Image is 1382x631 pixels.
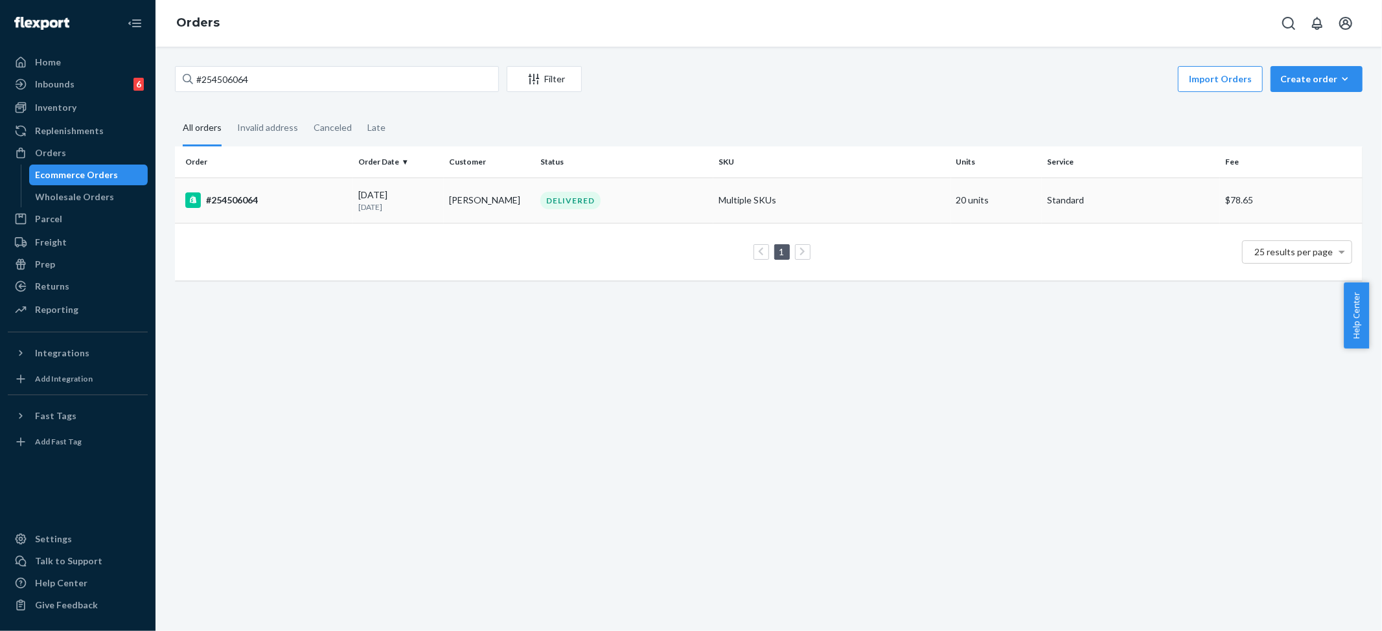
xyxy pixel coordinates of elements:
div: Canceled [314,111,352,144]
th: Order Date [353,146,444,178]
div: Prep [35,258,55,271]
button: Open account menu [1333,10,1359,36]
button: Close Navigation [122,10,148,36]
a: Add Integration [8,369,148,389]
a: Orders [8,143,148,163]
a: Reporting [8,299,148,320]
div: Give Feedback [35,599,98,612]
div: Returns [35,280,69,293]
div: Inventory [35,101,76,114]
div: Add Fast Tag [35,436,82,447]
p: Standard [1047,194,1215,207]
button: Open notifications [1304,10,1330,36]
a: Inventory [8,97,148,118]
button: Give Feedback [8,595,148,615]
button: Open Search Box [1276,10,1302,36]
a: Page 1 is your current page [777,246,787,257]
a: Returns [8,276,148,297]
div: Create order [1280,73,1353,86]
a: Freight [8,232,148,253]
td: [PERSON_NAME] [444,178,535,223]
td: $78.65 [1220,178,1363,223]
a: Talk to Support [8,551,148,571]
a: Orders [176,16,220,30]
th: Service [1042,146,1220,178]
span: 25 results per page [1255,246,1333,257]
a: Replenishments [8,120,148,141]
div: Settings [35,533,72,545]
a: Wholesale Orders [29,187,148,207]
div: Replenishments [35,124,104,137]
a: Inbounds6 [8,74,148,95]
a: Prep [8,254,148,275]
div: [DATE] [358,189,439,212]
th: Status [535,146,713,178]
div: Fast Tags [35,409,76,422]
ol: breadcrumbs [166,5,230,42]
a: Parcel [8,209,148,229]
div: Help Center [35,577,87,590]
a: Help Center [8,573,148,593]
div: Reporting [35,303,78,316]
button: Filter [507,66,582,92]
th: Fee [1220,146,1363,178]
div: Integrations [35,347,89,360]
button: Fast Tags [8,406,148,426]
th: Order [175,146,353,178]
div: DELIVERED [540,192,601,209]
img: Flexport logo [14,17,69,30]
button: Integrations [8,343,148,363]
input: Search orders [175,66,499,92]
div: Parcel [35,212,62,225]
div: Ecommerce Orders [36,168,119,181]
th: SKU [713,146,951,178]
div: Orders [35,146,66,159]
div: Talk to Support [35,555,102,568]
th: Units [951,146,1042,178]
td: Multiple SKUs [713,178,951,223]
div: Late [367,111,386,144]
div: Customer [449,156,530,167]
div: Invalid address [237,111,298,144]
div: Freight [35,236,67,249]
button: Help Center [1344,282,1369,349]
a: Add Fast Tag [8,431,148,452]
div: Wholesale Orders [36,190,115,203]
div: #254506064 [185,192,348,208]
div: Inbounds [35,78,75,91]
div: All orders [183,111,222,146]
div: Filter [507,73,581,86]
a: Settings [8,529,148,549]
td: 20 units [951,178,1042,223]
button: Create order [1271,66,1363,92]
button: Import Orders [1178,66,1263,92]
div: 6 [133,78,144,91]
a: Home [8,52,148,73]
div: Home [35,56,61,69]
p: [DATE] [358,201,439,212]
div: Add Integration [35,373,93,384]
a: Ecommerce Orders [29,165,148,185]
